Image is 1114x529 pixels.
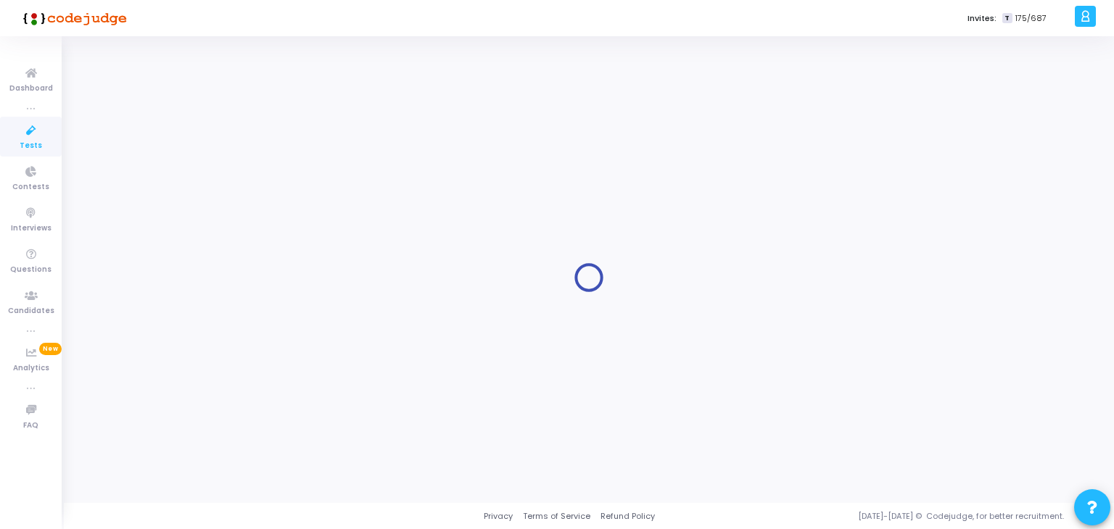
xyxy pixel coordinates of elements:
img: logo [18,4,127,33]
label: Invites: [967,12,997,25]
span: FAQ [23,420,38,432]
div: [DATE]-[DATE] © Codejudge, for better recruitment. [655,510,1096,522]
a: Terms of Service [523,510,590,522]
a: Refund Policy [601,510,655,522]
span: T [1002,13,1012,24]
span: Candidates [8,305,54,317]
span: Dashboard [9,83,53,95]
span: New [39,343,62,355]
span: Contests [12,181,49,193]
span: Tests [20,140,42,152]
span: Interviews [11,222,51,235]
a: Privacy [484,510,513,522]
span: Analytics [13,362,49,375]
span: 175/687 [1015,12,1047,25]
span: Questions [10,264,51,276]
